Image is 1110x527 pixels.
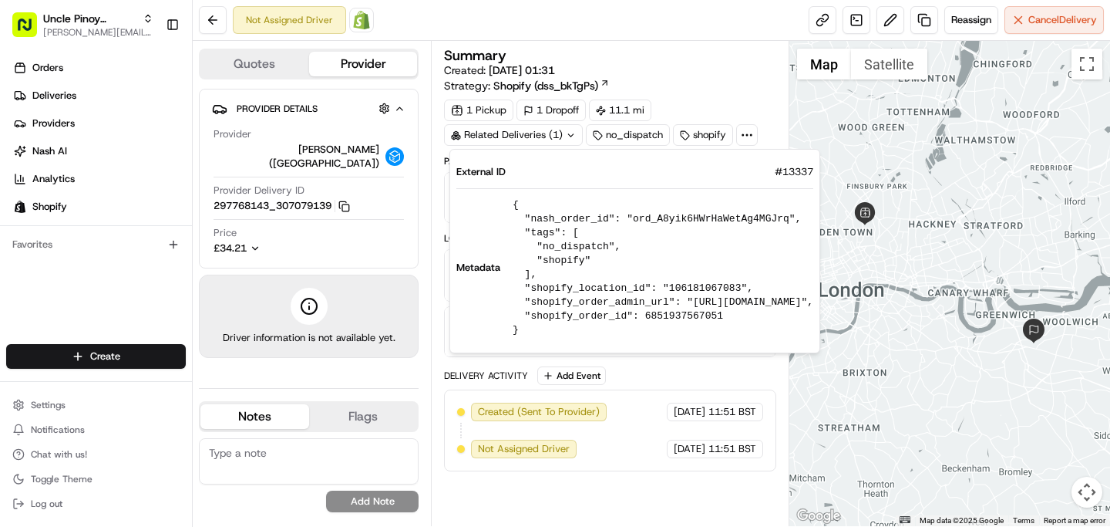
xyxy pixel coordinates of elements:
[445,173,775,222] button: Shopify Order #13337 for [PERSON_NAME] May [PERSON_NAME]£159.99
[493,78,598,93] span: Shopify (dss_bkTgPs)
[444,100,513,121] div: 1 Pickup
[6,139,192,164] a: Nash AI
[445,250,775,301] button: Roman Way - Local106180706635[STREET_ADDRESS]11:56[DATE]
[237,103,318,115] span: Provider Details
[6,167,192,191] a: Analytics
[674,442,705,456] span: [DATE]
[43,26,153,39] button: [PERSON_NAME][EMAIL_ADDRESS][DOMAIN_NAME]
[1071,49,1102,79] button: Toggle fullscreen view
[31,282,43,294] img: 1736555255976-a54dd68f-1ca7-489b-9aae-adbdc363a1c4
[6,468,186,490] button: Toggle Theme
[6,493,186,515] button: Log out
[32,144,67,158] span: Nash AI
[456,165,506,179] span: External ID
[15,346,28,359] div: 📗
[40,100,254,116] input: Clear
[9,339,124,367] a: 📗Knowledge Base
[444,49,506,62] h3: Summary
[214,226,237,240] span: Price
[31,345,118,360] span: Knowledge Base
[214,184,304,198] span: Provider Delivery ID
[31,399,66,411] span: Settings
[1044,516,1105,525] a: Report a map error
[214,242,349,255] button: £34.21
[124,239,156,252] span: [DATE]
[116,239,121,252] span: •
[216,281,247,293] span: [DATE]
[900,516,910,523] button: Keyboard shortcuts
[223,331,395,345] span: Driver information is not available yet.
[207,281,213,293] span: •
[920,516,1004,525] span: Map data ©2025 Google
[239,198,281,216] button: See all
[478,405,600,419] span: Created (Sent To Provider)
[674,405,705,419] span: [DATE]
[1071,477,1102,508] button: Map camera controls
[48,281,204,293] span: [PERSON_NAME] [PERSON_NAME]
[1004,6,1104,34] button: CancelDelivery
[793,506,844,526] img: Google
[15,147,43,175] img: 1736555255976-a54dd68f-1ca7-489b-9aae-adbdc363a1c4
[708,405,756,419] span: 11:51 BST
[793,506,844,526] a: Open this area in Google Maps (opens a new window)
[214,143,379,171] span: [PERSON_NAME] ([GEOGRAPHIC_DATA])
[951,13,991,27] span: Reassign
[775,165,813,179] span: #13337
[1028,13,1097,27] span: Cancel Delivery
[200,52,309,76] button: Quotes
[32,147,60,175] img: 1727276513143-84d647e1-66c0-4f92-a045-3c9f9f5dfd92
[31,448,87,461] span: Chat with us!
[6,344,186,369] button: Create
[513,198,813,337] pre: { "nash_order_id": "ord_A8yik6HWrHaWetAg4MGJrq", "tags": [ "no_dispatch", "shopify" ], "shopify_l...
[31,240,43,252] img: 1736555255976-a54dd68f-1ca7-489b-9aae-adbdc363a1c4
[444,124,583,146] div: Related Deliveries (1)
[90,350,120,363] span: Create
[444,370,528,382] div: Delivery Activity
[6,394,186,416] button: Settings
[32,200,67,214] span: Shopify
[146,345,247,360] span: API Documentation
[200,404,309,429] button: Notes
[851,49,927,79] button: Show satellite imagery
[6,232,186,257] div: Favorites
[1013,516,1034,525] a: Terms (opens in new tab)
[15,15,46,46] img: Nash
[48,239,113,252] span: Regen Pajulas
[489,63,555,77] span: [DATE] 01:31
[493,78,610,93] a: Shopify (dss_bkTgPs)
[14,201,26,213] img: Shopify logo
[153,383,187,394] span: Pylon
[516,100,586,121] div: 1 Dropoff
[32,61,63,75] span: Orders
[6,194,192,219] a: Shopify
[445,307,775,356] button: [PERSON_NAME] May [PERSON_NAME][STREET_ADDRESS]12:26[DATE]
[32,89,76,103] span: Deliveries
[214,242,247,255] span: £34.21
[15,62,281,86] p: Welcome 👋
[6,444,186,465] button: Chat with us!
[478,442,570,456] span: Not Assigned Driver
[69,163,212,175] div: We're available if you need us!
[109,382,187,394] a: Powered byPylon
[309,52,418,76] button: Provider
[31,473,92,485] span: Toggle Theme
[385,147,404,166] img: stuart_logo.png
[6,6,160,43] button: Uncle Pinoy (Shopify)[PERSON_NAME][EMAIL_ADDRESS][DOMAIN_NAME]
[69,147,253,163] div: Start new chat
[537,367,606,385] button: Add Event
[444,155,775,167] div: Package Details
[352,11,371,29] img: Shopify
[130,346,143,359] div: 💻
[444,78,610,93] div: Strategy:
[124,339,254,367] a: 💻API Documentation
[589,100,651,121] div: 11.1 mi
[797,49,851,79] button: Show street map
[32,117,75,130] span: Providers
[43,11,136,26] button: Uncle Pinoy (Shopify)
[15,201,103,213] div: Past conversations
[6,56,192,80] a: Orders
[444,232,775,245] div: Location Details
[214,127,251,141] span: Provider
